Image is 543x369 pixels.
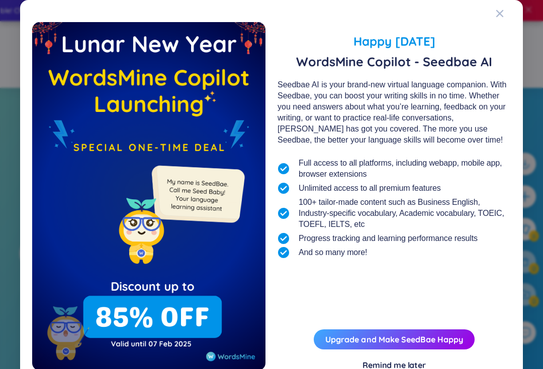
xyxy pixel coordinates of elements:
span: Progress tracking and learning performance results [299,233,478,244]
span: And so many more! [299,247,367,258]
button: Upgrade and Make SeedBae Happy [314,329,475,349]
span: Full access to all platforms, including webapp, mobile app, browser extensions [299,158,511,180]
span: Unlimited access to all premium features [299,183,441,194]
div: Seedbae AI is your brand-new virtual language companion. With Seedbae, you can boost your writing... [278,79,511,146]
span: Happy [DATE] [278,32,511,50]
img: minionSeedbaeMessage.35ffe99e.png [147,145,247,245]
span: 100+ tailor-made content such as Business English, Industry-specific vocabulary, Academic vocabul... [299,197,511,230]
span: WordsMine Copilot - Seedbae AI [278,54,511,69]
a: Upgrade and Make SeedBae Happy [325,334,463,344]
